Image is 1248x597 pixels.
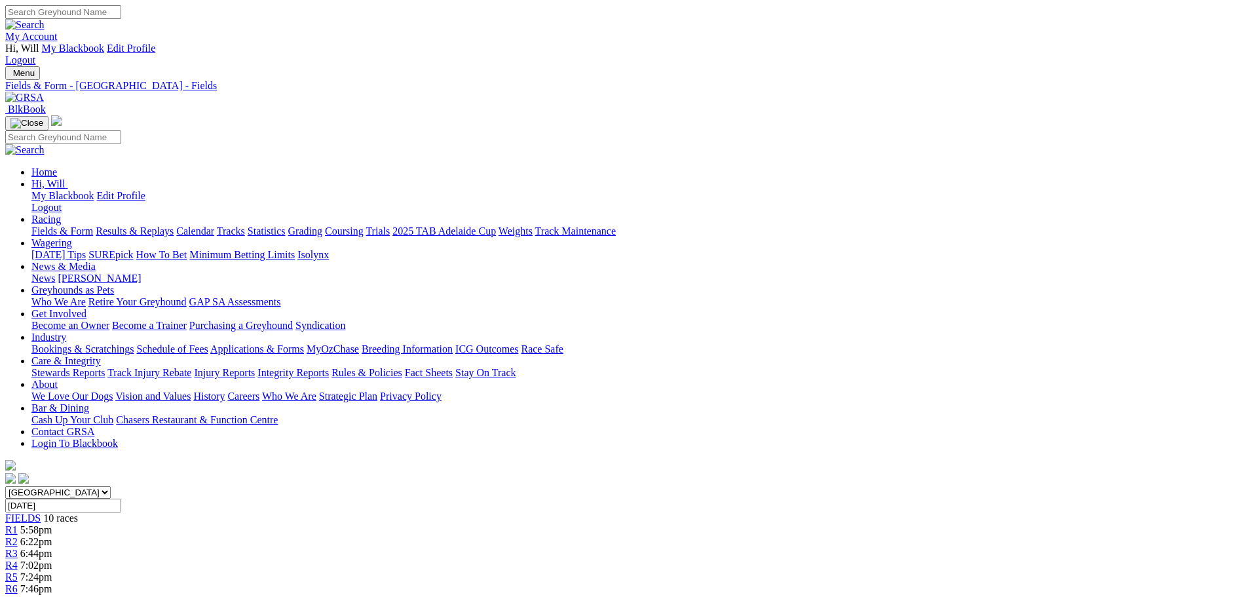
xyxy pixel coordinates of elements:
a: Logout [5,54,35,66]
a: Contact GRSA [31,426,94,437]
a: Wagering [31,237,72,248]
a: GAP SA Assessments [189,296,281,307]
a: Edit Profile [97,190,145,201]
a: Chasers Restaurant & Function Centre [116,414,278,425]
a: Cash Up Your Club [31,414,113,425]
a: My Blackbook [31,190,94,201]
a: Who We Are [31,296,86,307]
a: Minimum Betting Limits [189,249,295,260]
a: Results & Replays [96,225,174,237]
a: News [31,273,55,284]
a: Statistics [248,225,286,237]
div: Care & Integrity [31,367,1243,379]
a: Purchasing a Greyhound [189,320,293,331]
img: facebook.svg [5,473,16,484]
span: Hi, Will [5,43,39,54]
a: [DATE] Tips [31,249,86,260]
a: Greyhounds as Pets [31,284,114,296]
span: 7:02pm [20,560,52,571]
a: Stewards Reports [31,367,105,378]
a: Coursing [325,225,364,237]
input: Select date [5,499,121,512]
span: Hi, Will [31,178,66,189]
div: Industry [31,343,1243,355]
a: FIELDS [5,512,41,524]
input: Search [5,130,121,144]
a: Rules & Policies [331,367,402,378]
a: Syndication [295,320,345,331]
div: About [31,391,1243,402]
a: Care & Integrity [31,355,101,366]
a: Grading [288,225,322,237]
a: Home [31,166,57,178]
span: Menu [13,68,35,78]
a: Calendar [176,225,214,237]
div: Get Involved [31,320,1243,332]
a: Get Involved [31,308,86,319]
button: Toggle navigation [5,66,40,80]
a: Stay On Track [455,367,516,378]
a: Fact Sheets [405,367,453,378]
a: Weights [499,225,533,237]
a: R2 [5,536,18,547]
a: Schedule of Fees [136,343,208,355]
img: Search [5,144,45,156]
a: SUREpick [88,249,133,260]
a: ICG Outcomes [455,343,518,355]
a: Vision and Values [115,391,191,402]
div: News & Media [31,273,1243,284]
span: 5:58pm [20,524,52,535]
img: GRSA [5,92,44,104]
a: How To Bet [136,249,187,260]
a: Isolynx [297,249,329,260]
div: Racing [31,225,1243,237]
a: Fields & Form - [GEOGRAPHIC_DATA] - Fields [5,80,1243,92]
img: Close [10,118,43,128]
a: Fields & Form [31,225,93,237]
a: Hi, Will [31,178,68,189]
span: 7:46pm [20,583,52,594]
a: MyOzChase [307,343,359,355]
span: 7:24pm [20,571,52,583]
a: R5 [5,571,18,583]
a: Privacy Policy [380,391,442,402]
a: Trials [366,225,390,237]
a: Track Maintenance [535,225,616,237]
div: My Account [5,43,1243,66]
img: twitter.svg [18,473,29,484]
a: History [193,391,225,402]
span: 6:44pm [20,548,52,559]
a: Track Injury Rebate [107,367,191,378]
button: Toggle navigation [5,116,48,130]
a: Injury Reports [194,367,255,378]
a: R1 [5,524,18,535]
a: Become a Trainer [112,320,187,331]
img: logo-grsa-white.png [51,115,62,126]
a: About [31,379,58,390]
a: R4 [5,560,18,571]
a: Edit Profile [107,43,155,54]
a: Become an Owner [31,320,109,331]
a: [PERSON_NAME] [58,273,141,284]
div: Hi, Will [31,190,1243,214]
a: Applications & Forms [210,343,304,355]
a: We Love Our Dogs [31,391,113,402]
a: Bookings & Scratchings [31,343,134,355]
div: Greyhounds as Pets [31,296,1243,308]
div: Wagering [31,249,1243,261]
a: R3 [5,548,18,559]
span: BlkBook [8,104,46,115]
span: 6:22pm [20,536,52,547]
a: Careers [227,391,259,402]
a: Retire Your Greyhound [88,296,187,307]
a: Strategic Plan [319,391,377,402]
img: logo-grsa-white.png [5,460,16,471]
a: R6 [5,583,18,594]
